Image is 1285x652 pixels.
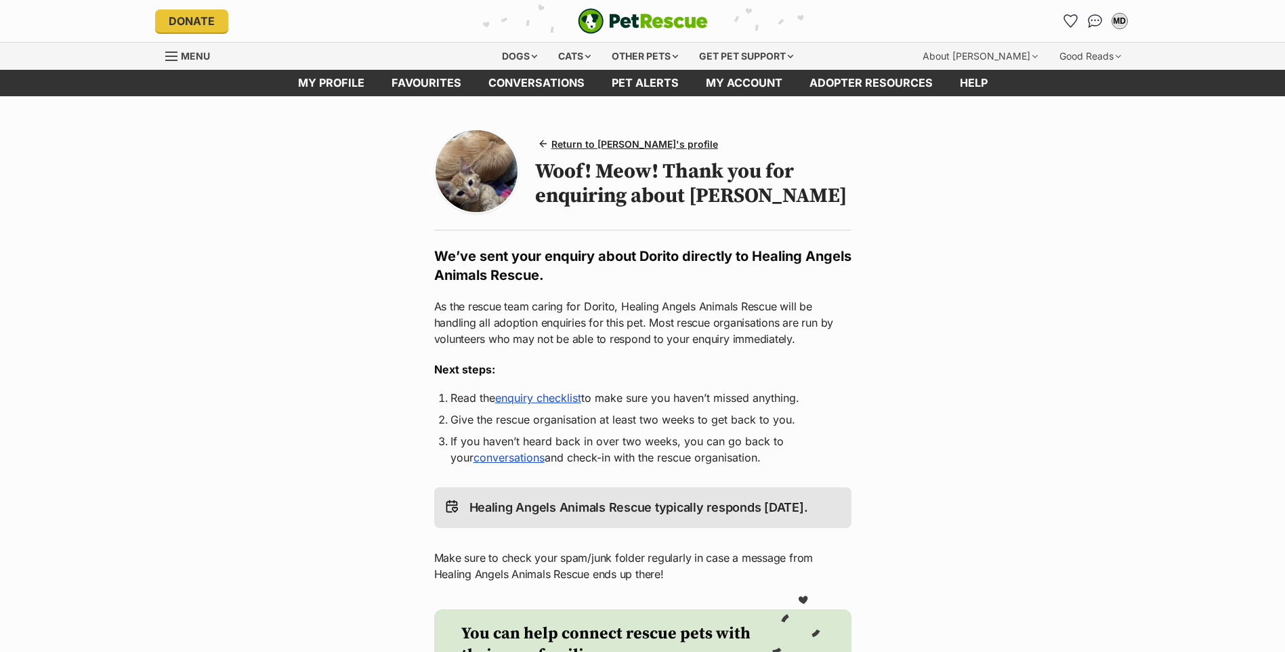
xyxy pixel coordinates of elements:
a: Pet alerts [598,70,692,96]
button: My account [1109,10,1131,32]
a: Return to [PERSON_NAME]'s profile [535,134,723,154]
div: Good Reads [1050,43,1131,70]
div: MD [1113,14,1126,28]
ul: Account quick links [1060,10,1131,32]
div: Dogs [492,43,547,70]
a: Donate [155,9,228,33]
li: If you haven’t heard back in over two weeks, you can go back to your and check-in with the rescue... [450,433,835,466]
a: Adopter resources [796,70,946,96]
a: Conversations [1084,10,1106,32]
a: conversations [475,70,598,96]
a: enquiry checklist [495,391,581,405]
a: Favourites [1060,10,1082,32]
a: conversations [473,451,545,464]
p: Healing Angels Animals Rescue typically responds [DATE]. [469,498,808,517]
p: Make sure to check your spam/junk folder regularly in case a message from Healing Angels Animals ... [434,550,851,582]
a: My account [692,70,796,96]
img: Photo of Dorito [436,130,518,212]
a: PetRescue [578,8,708,34]
h3: Next steps: [434,361,851,378]
div: About [PERSON_NAME] [913,43,1047,70]
h1: Woof! Meow! Thank you for enquiring about [PERSON_NAME] [535,159,851,208]
li: Give the rescue organisation at least two weeks to get back to you. [450,411,835,428]
p: As the rescue team caring for Dorito, Healing Angels Animals Rescue will be handling all adoption... [434,298,851,347]
span: Menu [181,50,210,62]
img: chat-41dd97257d64d25036548639549fe6c8038ab92f7586957e7f3b1b290dea8141.svg [1088,14,1102,28]
a: Favourites [378,70,475,96]
img: logo-e224e6f780fb5917bec1dbf3a21bbac754714ae5b6737aabdf751b685950b380.svg [578,8,708,34]
li: Read the to make sure you haven’t missed anything. [450,390,835,406]
div: Other pets [602,43,688,70]
div: Cats [549,43,600,70]
div: Get pet support [690,43,803,70]
h2: We’ve sent your enquiry about Dorito directly to Healing Angels Animals Rescue. [434,247,851,285]
a: Menu [165,43,219,67]
span: Return to [PERSON_NAME]'s profile [551,137,718,151]
a: Help [946,70,1001,96]
a: My profile [285,70,378,96]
